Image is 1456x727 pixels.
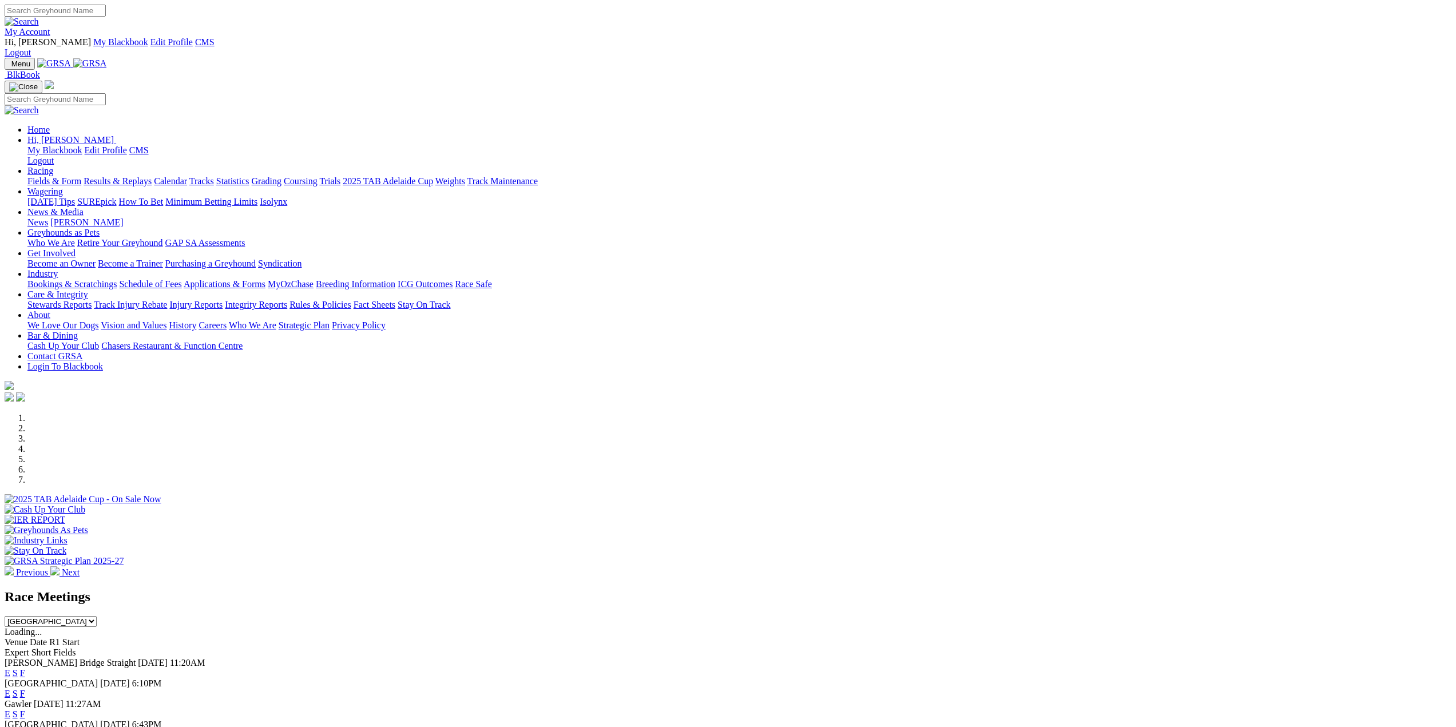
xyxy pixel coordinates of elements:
a: [PERSON_NAME] [50,217,123,227]
span: Next [62,567,80,577]
span: Short [31,647,51,657]
a: Industry [27,269,58,279]
div: Industry [27,279,1451,289]
a: Home [27,125,50,134]
img: logo-grsa-white.png [45,80,54,89]
a: Logout [27,156,54,165]
a: Become an Owner [27,259,96,268]
a: Purchasing a Greyhound [165,259,256,268]
img: IER REPORT [5,515,65,525]
a: Fields & Form [27,176,81,186]
div: Get Involved [27,259,1451,269]
span: Expert [5,647,29,657]
a: Bookings & Scratchings [27,279,117,289]
a: E [5,689,10,698]
a: S [13,709,18,719]
span: Loading... [5,627,42,637]
span: Fields [53,647,76,657]
a: About [27,310,50,320]
a: Applications & Forms [184,279,265,289]
a: Wagering [27,186,63,196]
a: Track Injury Rebate [94,300,167,309]
span: 11:27AM [66,699,101,709]
a: Coursing [284,176,318,186]
a: Statistics [216,176,249,186]
a: F [20,709,25,719]
a: Stewards Reports [27,300,92,309]
img: Close [9,82,38,92]
div: News & Media [27,217,1451,228]
a: 2025 TAB Adelaide Cup [343,176,433,186]
img: GRSA Strategic Plan 2025-27 [5,556,124,566]
a: Grading [252,176,281,186]
button: Toggle navigation [5,58,35,70]
span: 11:20AM [170,658,205,668]
a: Strategic Plan [279,320,330,330]
a: Logout [5,47,31,57]
img: Search [5,17,39,27]
a: Tracks [189,176,214,186]
div: Care & Integrity [27,300,1451,310]
a: [DATE] Tips [27,197,75,206]
span: R1 Start [49,637,80,647]
img: Cash Up Your Club [5,504,85,515]
a: Privacy Policy [332,320,386,330]
a: E [5,709,10,719]
a: My Account [5,27,50,37]
button: Toggle navigation [5,81,42,93]
a: Vision and Values [101,320,166,330]
img: 2025 TAB Adelaide Cup - On Sale Now [5,494,161,504]
img: Search [5,105,39,116]
a: We Love Our Dogs [27,320,98,330]
img: chevron-left-pager-white.svg [5,566,14,575]
a: History [169,320,196,330]
a: Edit Profile [150,37,193,47]
span: Gawler [5,699,31,709]
span: Previous [16,567,48,577]
img: Industry Links [5,535,68,546]
a: BlkBook [5,70,40,80]
h2: Race Meetings [5,589,1451,605]
a: Care & Integrity [27,289,88,299]
a: F [20,689,25,698]
a: Breeding Information [316,279,395,289]
a: Results & Replays [84,176,152,186]
div: About [27,320,1451,331]
span: Menu [11,59,30,68]
a: S [13,689,18,698]
a: News [27,217,48,227]
span: Hi, [PERSON_NAME] [27,135,114,145]
a: Integrity Reports [225,300,287,309]
a: Become a Trainer [98,259,163,268]
span: [DATE] [34,699,64,709]
span: Date [30,637,47,647]
span: 6:10PM [132,678,162,688]
a: Calendar [154,176,187,186]
a: Who We Are [229,320,276,330]
a: Schedule of Fees [119,279,181,289]
a: CMS [129,145,149,155]
a: News & Media [27,207,84,217]
img: twitter.svg [16,392,25,402]
img: Stay On Track [5,546,66,556]
img: facebook.svg [5,392,14,402]
img: chevron-right-pager-white.svg [50,566,59,575]
a: Previous [5,567,50,577]
span: [DATE] [100,678,130,688]
a: ICG Outcomes [398,279,453,289]
span: [GEOGRAPHIC_DATA] [5,678,98,688]
img: GRSA [73,58,107,69]
span: [PERSON_NAME] Bridge Straight [5,658,136,668]
span: Hi, [PERSON_NAME] [5,37,91,47]
img: GRSA [37,58,71,69]
a: Trials [319,176,340,186]
div: Racing [27,176,1451,186]
a: Weights [435,176,465,186]
a: My Blackbook [27,145,82,155]
a: Racing [27,166,53,176]
div: My Account [5,37,1451,58]
a: Chasers Restaurant & Function Centre [101,341,243,351]
a: Get Involved [27,248,76,258]
a: Greyhounds as Pets [27,228,100,237]
a: SUREpick [77,197,116,206]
